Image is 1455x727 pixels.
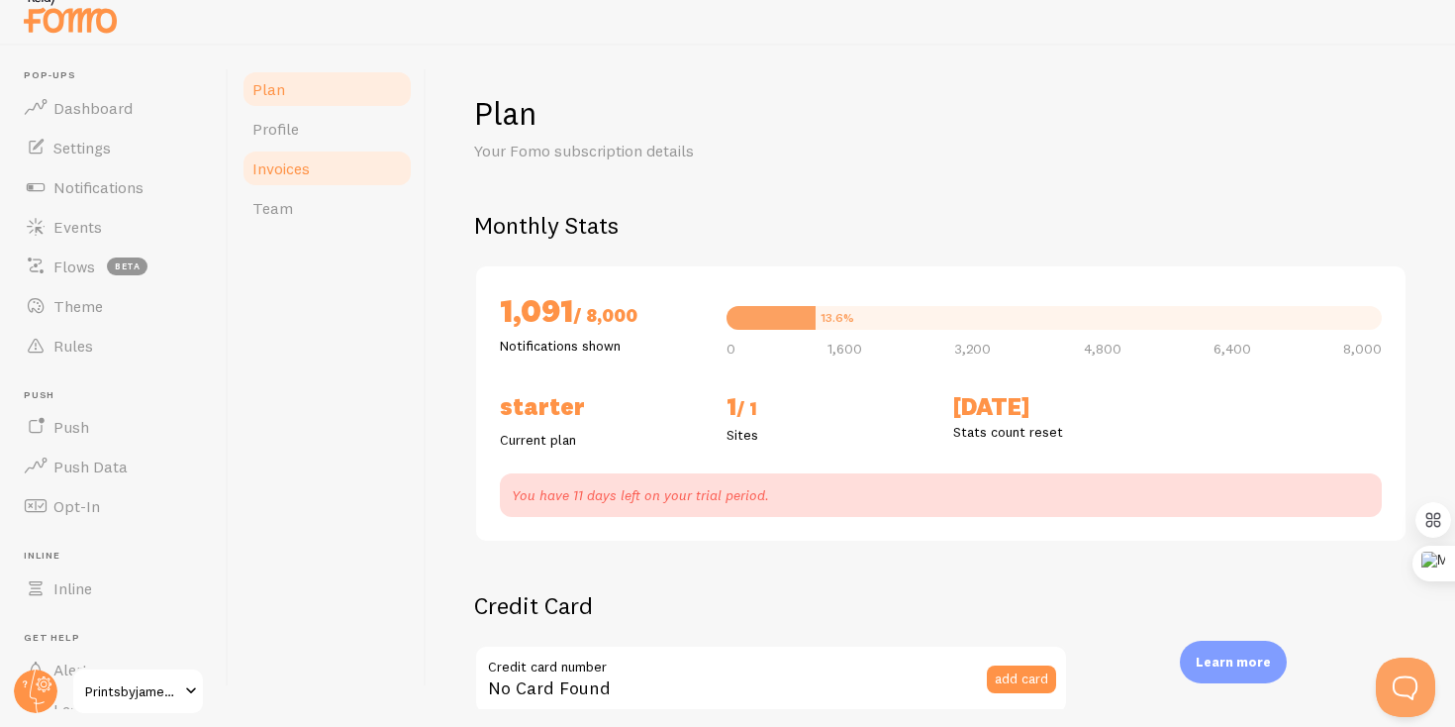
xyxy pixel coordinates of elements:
[12,167,216,207] a: Notifications
[24,69,216,82] span: Pop-ups
[12,447,216,486] a: Push Data
[12,569,216,608] a: Inline
[252,198,293,218] span: Team
[12,247,216,286] a: Flows beta
[821,312,854,324] div: 13.6%
[500,290,703,336] h2: 1,091
[241,188,414,228] a: Team
[500,336,703,356] p: Notifications shown
[241,149,414,188] a: Invoices
[573,304,637,327] span: / 8,000
[12,207,216,247] a: Events
[107,258,147,275] span: beta
[954,342,991,356] span: 3,200
[474,93,1407,134] h1: Plan
[252,158,310,178] span: Invoices
[500,391,703,422] h2: Starter
[12,128,216,167] a: Settings
[252,119,299,139] span: Profile
[474,590,1068,621] h2: Credit Card
[727,342,735,356] span: 0
[241,109,414,149] a: Profile
[1213,342,1251,356] span: 6,400
[12,650,216,689] a: Alerts
[987,666,1056,693] button: add card
[12,407,216,447] a: Push
[827,342,862,356] span: 1,600
[53,138,111,157] span: Settings
[241,69,414,109] a: Plan
[53,336,93,356] span: Rules
[24,389,216,402] span: Push
[1084,342,1121,356] span: 4,800
[252,79,285,99] span: Plan
[1343,342,1382,356] span: 8,000
[12,88,216,128] a: Dashboard
[53,98,133,118] span: Dashboard
[53,660,96,679] span: Alerts
[53,496,100,516] span: Opt-In
[474,140,949,162] p: Your Fomo subscription details
[1376,658,1435,717] iframe: Help Scout Beacon - Open
[12,286,216,326] a: Theme
[12,486,216,526] a: Opt-In
[53,578,92,598] span: Inline
[1196,653,1271,672] p: Learn more
[736,397,757,420] span: / 1
[474,645,1068,678] label: Credit card number
[24,632,216,645] span: Get Help
[53,177,144,197] span: Notifications
[53,257,95,276] span: Flows
[85,679,179,703] span: Printsbyjamesalroca
[1180,641,1287,683] div: Learn more
[24,550,216,563] span: Inline
[53,217,102,237] span: Events
[53,457,128,476] span: Push Data
[71,668,205,715] a: Printsbyjamesalroca
[53,417,89,437] span: Push
[953,391,1156,422] h2: [DATE]
[474,210,1407,241] h2: Monthly Stats
[727,425,929,445] p: Sites
[727,391,929,425] h2: 1
[995,672,1048,685] span: add card
[12,326,216,365] a: Rules
[53,296,103,316] span: Theme
[953,422,1156,442] p: Stats count reset
[500,430,703,450] p: Current plan
[512,485,1370,505] p: You have 11 days left on your trial period.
